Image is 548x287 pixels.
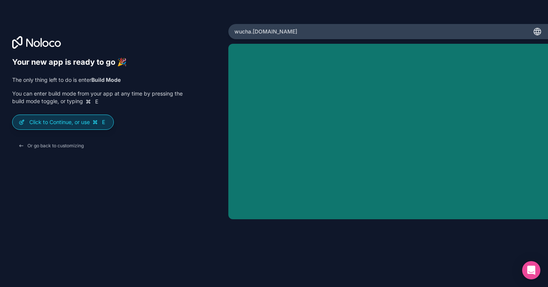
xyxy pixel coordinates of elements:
span: wucha .[DOMAIN_NAME] [234,28,297,35]
p: The only thing left to do is enter [12,76,183,84]
div: Open Intercom Messenger [522,261,540,279]
strong: Build Mode [91,77,121,83]
p: You can enter build mode from your app at any time by pressing the build mode toggle, or typing [12,90,183,105]
h6: Your new app is ready to go 🎉 [12,57,183,67]
button: Or go back to customizing [12,139,90,153]
p: Click to Continue, or use [29,118,107,126]
span: E [100,119,107,125]
iframe: App Preview [228,44,548,219]
span: E [94,99,100,105]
